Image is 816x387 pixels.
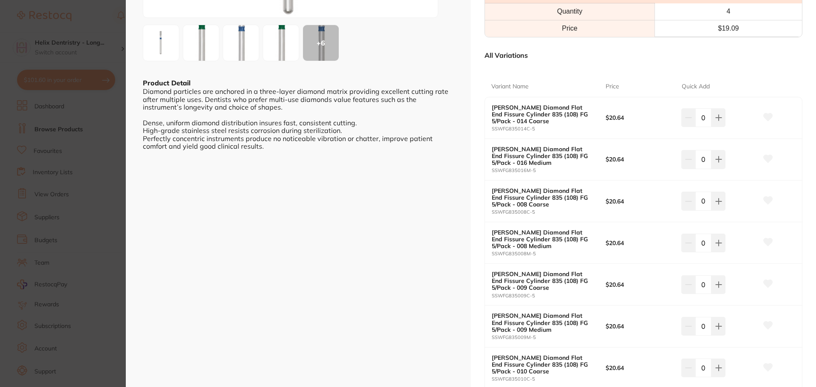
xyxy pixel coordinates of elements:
[606,240,674,246] b: $20.64
[492,209,606,215] small: SSWFG835008C-5
[143,88,454,158] div: Diamond particles are anchored in a three-layer diamond matrix providing excellent cutting rate a...
[143,79,190,87] b: Product Detail
[492,293,606,299] small: SSWFG835009C-5
[606,82,619,91] p: Price
[492,104,594,124] b: [PERSON_NAME] Diamond Flat End Fissure Cylinder 835 (108) FG 5/Pack - 014 Coarse
[492,376,606,382] small: SSWFG835010C-5
[606,281,674,288] b: $20.64
[492,146,594,166] b: [PERSON_NAME] Diamond Flat End Fissure Cylinder 835 (108) FG 5/Pack - 016 Medium
[485,3,654,20] th: Quantity
[492,229,594,249] b: [PERSON_NAME] Diamond Flat End Fissure Cylinder 835 (108) FG 5/Pack - 008 Medium
[606,198,674,205] b: $20.64
[303,25,339,61] div: + 6
[303,25,339,61] button: +6
[606,323,674,330] b: $20.64
[492,271,594,291] b: [PERSON_NAME] Diamond Flat End Fissure Cylinder 835 (108) FG 5/Pack - 009 Coarse
[492,312,594,333] b: [PERSON_NAME] Diamond Flat End Fissure Cylinder 835 (108) FG 5/Pack - 009 Medium
[654,20,802,37] td: $ 19.09
[485,20,654,37] td: Price
[606,114,674,121] b: $20.64
[606,156,674,163] b: $20.64
[492,187,594,208] b: [PERSON_NAME] Diamond Flat End Fissure Cylinder 835 (108) FG 5/Pack - 008 Coarse
[484,51,528,59] p: All Variations
[146,28,176,58] img: ejZmaG4ucG5n
[492,335,606,340] small: SSWFG835009M-5
[492,354,594,375] b: [PERSON_NAME] Diamond Flat End Fissure Cylinder 835 (108) FG 5/Pack - 010 Coarse
[492,168,606,173] small: SSWFG835016M-5
[226,3,256,83] img: Zw
[186,1,216,84] img: Zw
[492,251,606,257] small: SSWFG835008M-5
[492,126,606,132] small: SSWFG835014C-5
[654,3,802,20] th: 4
[682,82,710,91] p: Quick Add
[606,364,674,371] b: $20.64
[266,1,296,84] img: b2Fyc2VfNS5wbmc
[491,82,529,91] p: Variant Name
